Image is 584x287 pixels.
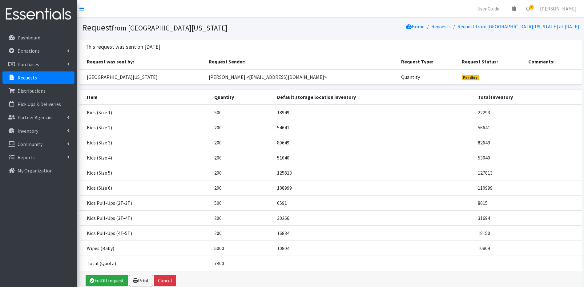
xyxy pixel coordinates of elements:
[129,275,153,286] a: Print
[79,120,211,135] td: Kids (Size 2)
[205,69,398,85] td: [PERSON_NAME] <[EMAIL_ADDRESS][DOMAIN_NAME]>
[273,195,474,210] td: 6591
[474,165,582,180] td: 127813
[2,45,75,57] a: Donations
[86,44,160,50] h3: This request was sent on [DATE]
[18,48,40,54] p: Donations
[273,241,474,256] td: 10804
[18,34,40,41] p: Dashboard
[18,141,42,147] p: Community
[2,4,75,25] img: HumanEssentials
[79,195,211,210] td: Kids Pull-Ups (2T-3T)
[86,275,128,286] a: Fulfill request
[79,90,211,105] th: Item
[462,75,479,80] span: Pending
[474,90,582,105] th: Total Inventory
[211,90,274,105] th: Quantity
[406,23,425,30] a: Home
[18,75,37,81] p: Requests
[273,150,474,165] td: 51040
[273,90,474,105] th: Default storage location inventory
[2,111,75,123] a: Partner Agencies
[530,5,534,10] span: 1
[474,120,582,135] td: 56641
[2,71,75,84] a: Requests
[474,195,582,210] td: 8015
[474,210,582,225] td: 31694
[431,23,451,30] a: Requests
[79,210,211,225] td: Kids Pull-Ups (3T-4T)
[474,135,582,150] td: 82649
[474,180,582,195] td: 110999
[18,168,53,174] p: My Organization
[18,154,35,160] p: Reports
[18,61,39,67] p: Purchases
[2,58,75,71] a: Purchases
[18,128,38,134] p: Inventory
[2,138,75,150] a: Community
[211,135,274,150] td: 200
[397,54,458,69] th: Request Type:
[2,125,75,137] a: Inventory
[474,150,582,165] td: 53040
[273,165,474,180] td: 125813
[273,120,474,135] td: 54641
[211,120,274,135] td: 200
[79,256,211,271] td: Total (Quota)
[273,180,474,195] td: 108999
[79,241,211,256] td: Wipes (Baby)
[521,2,535,15] a: 1
[79,180,211,195] td: Kids (Size 6)
[2,164,75,177] a: My Organization
[18,88,46,94] p: Distributions
[458,54,525,69] th: Request Status:
[525,54,582,69] th: Comments:
[2,31,75,44] a: Dashboard
[211,241,274,256] td: 5000
[2,151,75,164] a: Reports
[474,105,582,120] td: 22293
[79,150,211,165] td: Kids (Size 4)
[211,165,274,180] td: 200
[211,225,274,241] td: 200
[79,165,211,180] td: Kids (Size 5)
[474,241,582,256] td: 10804
[211,195,274,210] td: 500
[474,225,582,241] td: 18150
[18,101,61,107] p: Pick Ups & Deliveries
[273,135,474,150] td: 80649
[457,23,579,30] a: Request from [GEOGRAPHIC_DATA][US_STATE] at [DATE]
[79,54,205,69] th: Request was sent by:
[397,69,458,85] td: Quantity
[79,225,211,241] td: Kids Pull-Ups (4T-5T)
[211,180,274,195] td: 200
[2,85,75,97] a: Distributions
[211,150,274,165] td: 200
[154,275,176,286] button: Cancel
[211,210,274,225] td: 200
[211,105,274,120] td: 500
[273,210,474,225] td: 30266
[273,105,474,120] td: 18949
[79,135,211,150] td: Kids (Size 3)
[535,2,582,15] a: [PERSON_NAME]
[472,2,504,15] a: User Guide
[18,114,54,120] p: Partner Agencies
[79,69,205,85] td: [GEOGRAPHIC_DATA][US_STATE]
[273,225,474,241] td: 16834
[79,105,211,120] td: Kids (Size 1)
[2,98,75,110] a: Pick Ups & Deliveries
[205,54,398,69] th: Request Sender:
[211,256,274,271] td: 7400
[112,23,228,32] small: from [GEOGRAPHIC_DATA][US_STATE]
[82,22,328,33] h1: Request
